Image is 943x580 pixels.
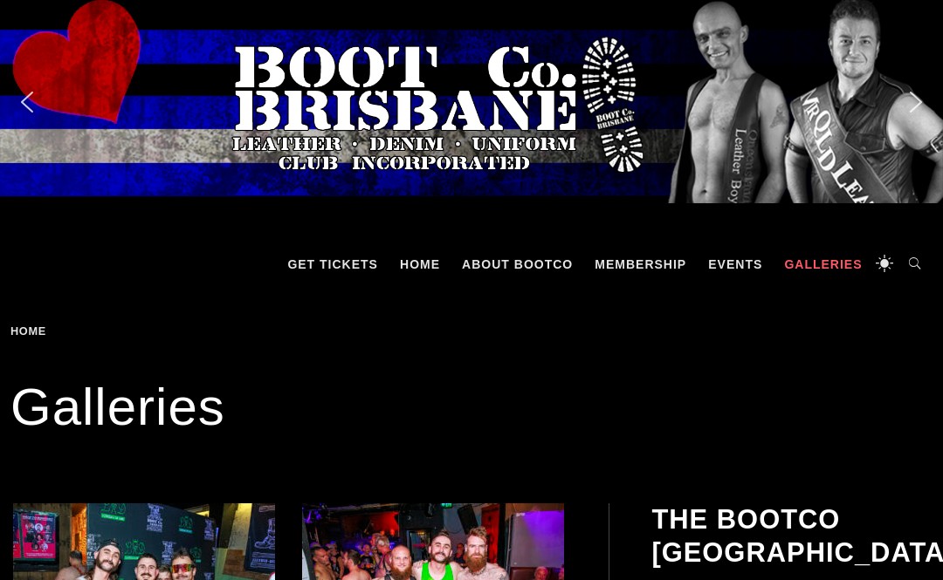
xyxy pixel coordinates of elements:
a: About BootCo [453,238,582,290]
img: previous arrow [13,88,41,116]
a: Home [391,238,449,290]
h2: The BootCo [GEOGRAPHIC_DATA] [651,503,930,568]
img: next arrow [902,88,930,116]
a: Membership [586,238,695,290]
a: Events [699,238,771,290]
div: Breadcrumbs [10,325,147,338]
h1: Galleries [10,372,933,442]
a: Home [10,324,52,338]
a: GET TICKETS [279,238,387,290]
a: Galleries [775,238,871,290]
